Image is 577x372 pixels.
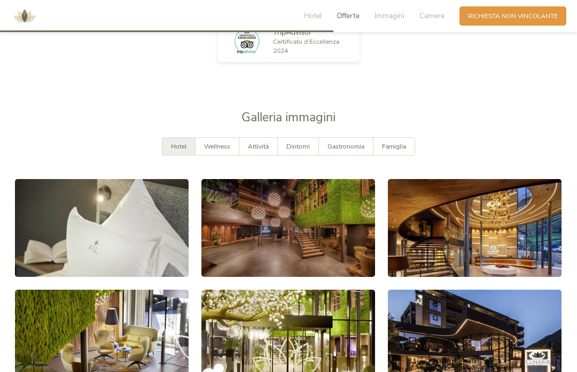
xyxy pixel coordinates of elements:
img: TripAdvisor [230,26,262,56]
span: Attività [248,142,269,151]
span: Camere [419,11,445,21]
a: AMONTI & LUNARIS Wellnessresort [9,13,41,19]
span: Offerte [337,11,360,21]
span: Certificato d’Eccellenza 2024 [273,37,339,55]
span: Dintorni [286,142,310,151]
span: Hotel [171,142,186,151]
span: Hotel [304,11,322,21]
span: Immagini [375,11,404,21]
span: Wellness [204,142,230,151]
span: Galleria immagini [241,109,336,126]
span: Gastronomia [328,142,364,151]
span: Famiglia [382,142,406,151]
span: Richiesta non vincolante [468,12,558,21]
